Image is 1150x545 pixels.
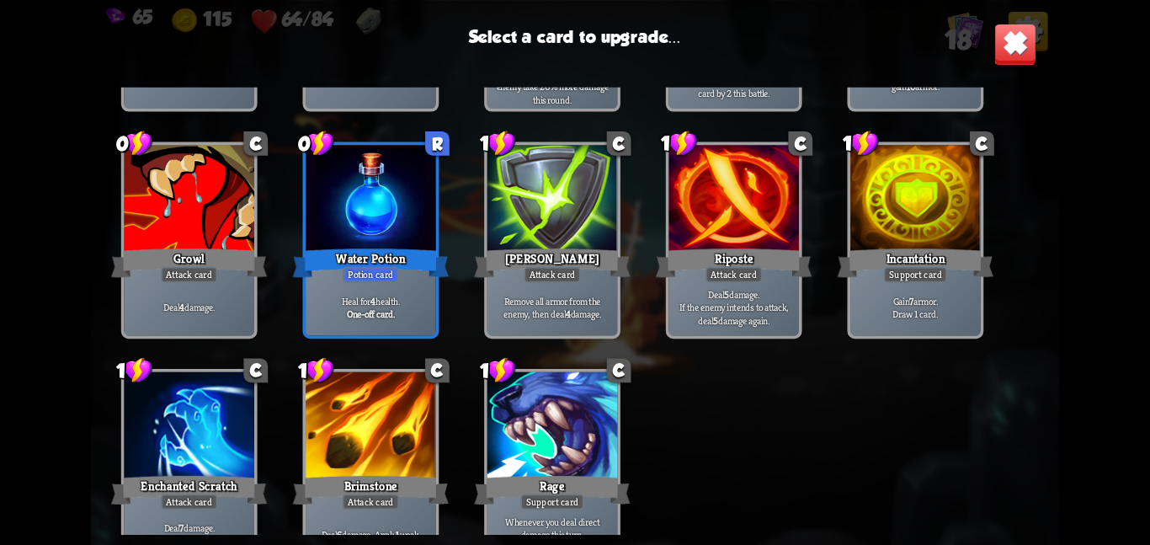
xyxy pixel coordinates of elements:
p: Deal damage. Applies effect, making the enemy take 20% more damage this round. [491,54,615,105]
p: Gain armor. Draw 1 card. [854,294,977,320]
div: Water Potion [293,245,449,280]
div: 1 [480,130,516,157]
b: 6 [337,528,342,541]
div: Attack card [161,494,217,510]
div: Enchanted Scratch [111,473,267,507]
p: Remove all armor from the enemy, then deal damage. [491,294,615,320]
div: Attack card [161,266,217,282]
div: Support card [884,266,947,282]
div: Brimstone [293,473,449,507]
div: C [970,131,994,156]
b: 10 [907,80,916,93]
div: Attack card [524,266,580,282]
b: 5 [713,313,718,326]
div: Rage [474,473,630,507]
b: 4 [370,294,375,307]
div: 0 [298,130,334,157]
div: 1 [661,130,697,157]
b: 7 [909,294,913,307]
b: 7 [179,521,184,534]
img: Close_Button.png [994,23,1036,65]
b: 1 [396,528,399,541]
p: Heal for health. [309,294,433,307]
div: Incantation [838,245,993,280]
div: Growl [111,245,267,280]
div: C [788,131,812,156]
div: C [425,358,450,382]
b: 4 [566,307,571,320]
h3: Select a card to upgrade... [469,26,681,45]
p: If you have no armor, gain armor. [854,67,977,94]
div: C [607,358,631,382]
div: 0 [116,130,152,157]
div: Support card [520,494,583,510]
b: 4 [179,301,184,313]
div: 1 [843,130,879,157]
div: Attack card [705,266,762,282]
div: 1 [480,356,516,383]
div: C [607,131,631,156]
b: 5 [724,288,729,301]
p: Deal damage. Apply weak. [309,528,433,541]
div: 1 [116,356,152,383]
div: Potion card [343,266,398,282]
div: [PERSON_NAME] [474,245,630,280]
div: 1 [298,356,334,383]
div: Riposte [656,245,812,280]
p: Deal damage. If the enemy intends to attack, deal damage again. [672,288,796,327]
div: Attack card [343,494,399,510]
p: Deal damage. Reduce the damage of this card by 2 this battle. [672,61,796,99]
b: One-off card. [347,307,395,320]
div: R [425,131,450,156]
p: Deal damage. [127,301,251,313]
div: C [243,131,268,156]
div: C [243,358,268,382]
